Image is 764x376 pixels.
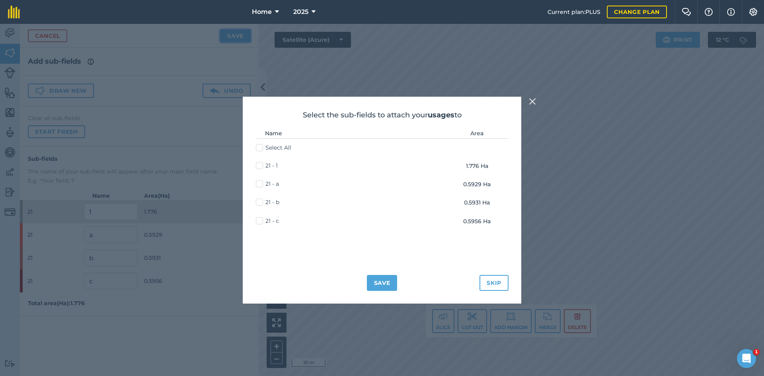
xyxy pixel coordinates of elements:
td: 0.5931 Ha [445,193,509,212]
th: Area [445,129,509,138]
img: Two speech bubbles overlapping with the left bubble in the forefront [682,8,691,16]
span: Home [252,7,272,17]
button: Save [367,275,398,291]
img: A question mark icon [704,8,713,16]
img: svg+xml;base64,PHN2ZyB4bWxucz0iaHR0cDovL3d3dy53My5vcmcvMjAwMC9zdmciIHdpZHRoPSIyMiIgaGVpZ2h0PSIzMC... [529,97,536,106]
img: fieldmargin Logo [8,6,20,18]
th: Name [255,129,445,138]
span: 1 [753,349,760,355]
a: Change plan [607,6,667,18]
label: Select All [256,144,291,152]
img: svg+xml;base64,PHN2ZyB4bWxucz0iaHR0cDovL3d3dy53My5vcmcvMjAwMC9zdmciIHdpZHRoPSIxNyIgaGVpZ2h0PSIxNy... [727,7,735,17]
img: A cog icon [748,8,758,16]
span: Current plan : PLUS [548,8,600,16]
label: 21 - c [256,217,279,225]
strong: usages [428,111,454,119]
td: 1.776 Ha [445,157,509,175]
h2: Select the sub-fields to attach your to [255,109,509,121]
label: 21 - 1 [256,162,278,170]
label: 21 - a [256,180,279,188]
iframe: Intercom live chat [737,349,756,368]
td: 0.5956 Ha [445,212,509,230]
button: Skip [479,275,509,291]
td: 0.5929 Ha [445,175,509,193]
label: 21 - b [256,198,279,207]
span: 2025 [293,7,308,17]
